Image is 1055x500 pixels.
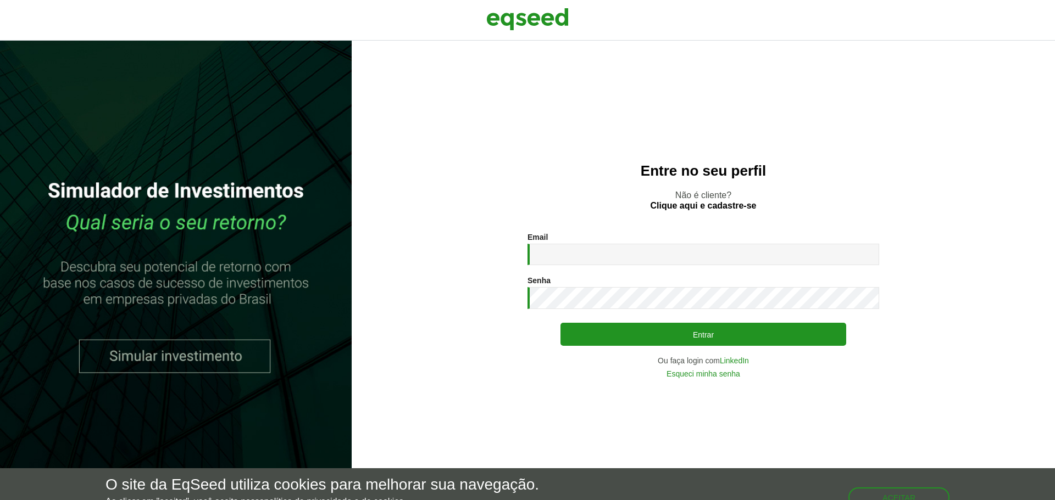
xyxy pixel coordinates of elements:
button: Entrar [560,323,846,346]
h5: O site da EqSeed utiliza cookies para melhorar sua navegação. [105,476,539,493]
label: Email [527,233,548,241]
label: Senha [527,277,551,284]
img: EqSeed Logo [486,5,569,33]
h2: Entre no seu perfil [374,163,1033,179]
a: LinkedIn [720,357,749,364]
a: Clique aqui e cadastre-se [651,201,757,210]
div: Ou faça login com [527,357,879,364]
p: Não é cliente? [374,190,1033,211]
a: Esqueci minha senha [667,370,740,378]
